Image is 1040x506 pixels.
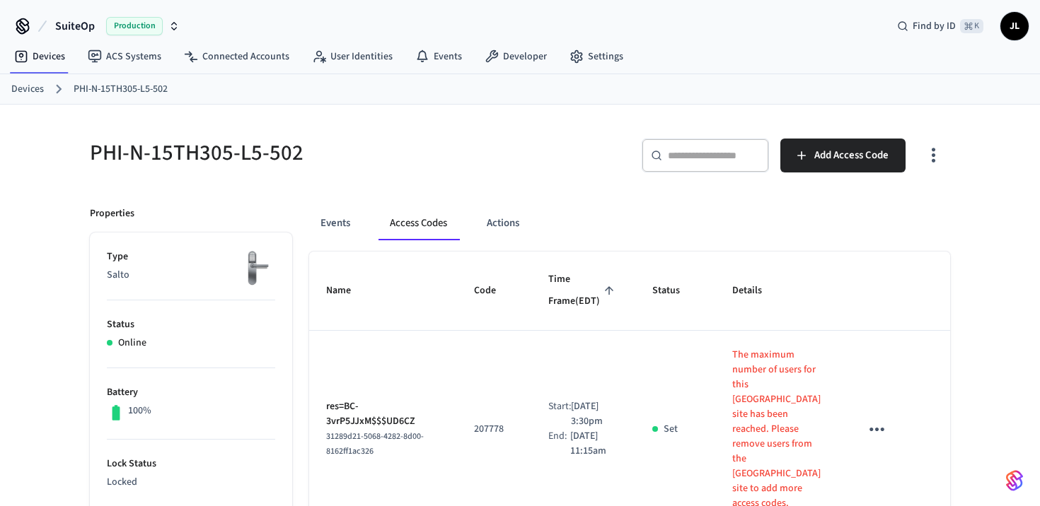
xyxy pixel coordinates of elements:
a: Events [404,44,473,69]
p: Lock Status [107,457,275,471]
a: Devices [11,82,44,97]
span: Details [732,280,780,302]
button: Actions [475,206,531,240]
img: SeamLogoGradient.69752ec5.svg [1006,469,1023,492]
p: [DATE] 3:30pm [571,399,618,429]
span: ⌘ K [960,19,983,33]
span: Code [474,280,514,302]
button: Access Codes [379,206,458,240]
span: 31289d21-5068-4282-8d00-8162ff1ac326 [326,430,424,457]
p: [DATE] 11:15am [570,429,619,459]
button: Add Access Code [780,139,906,172]
a: Connected Accounts [173,44,301,69]
p: 100% [128,404,151,418]
span: Name [326,280,369,302]
p: Properties [90,206,134,221]
a: Devices [3,44,76,69]
span: JL [1002,13,1027,39]
p: Set [664,422,678,437]
span: Find by ID [913,19,956,33]
p: Salto [107,268,275,283]
a: ACS Systems [76,44,173,69]
p: Status [107,317,275,332]
button: JL [1000,12,1029,40]
div: ant example [309,206,950,240]
span: Production [106,17,163,35]
a: PHI-N-15TH305-L5-502 [74,82,168,97]
p: res=BC-3vrP5JJxM$$$UD6CZ [326,399,440,429]
p: 207778 [474,422,514,437]
button: Events [309,206,362,240]
a: User Identities [301,44,404,69]
h5: PHI-N-15TH305-L5-502 [90,139,512,167]
a: Developer [473,44,558,69]
div: Start: [548,399,571,429]
p: Battery [107,385,275,400]
p: Type [107,249,275,264]
p: Locked [107,475,275,490]
div: End: [548,429,570,459]
span: Status [652,280,698,302]
a: Settings [558,44,635,69]
span: SuiteOp [55,18,95,35]
div: Find by ID⌘ K [886,13,995,39]
img: salto_escutcheon_pin [240,249,275,287]
p: Online [118,336,146,351]
span: Add Access Code [814,146,889,165]
span: Time Frame(EDT) [548,269,619,313]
